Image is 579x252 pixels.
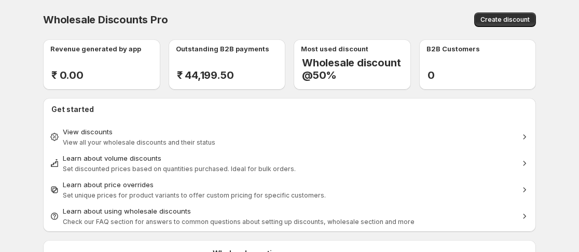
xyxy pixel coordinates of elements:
[301,44,368,54] p: Most used discount
[63,153,516,163] div: Learn about volume discounts
[50,44,141,54] p: Revenue generated by app
[63,165,296,173] span: Set discounted prices based on quantities purchased. Ideal for bulk orders.
[51,69,160,81] h2: ₹ 0.00
[426,44,480,54] p: B2B Customers
[63,179,516,190] div: Learn about price overrides
[51,104,528,115] h2: Get started
[177,69,286,81] h2: ₹ 44,199.50
[428,69,536,81] h2: 0
[63,218,415,226] span: Check our FAQ section for answers to common questions about setting up discounts, wholesale secti...
[63,138,215,146] span: View all your wholesale discounts and their status
[474,12,536,27] button: Create discount
[302,57,411,81] h2: Wholesale discount @50%
[63,206,516,216] div: Learn about using wholesale discounts
[63,191,326,199] span: Set unique prices for product variants to offer custom pricing for specific customers.
[176,44,269,54] p: Outstanding B2B payments
[43,13,168,26] span: Wholesale Discounts Pro
[480,16,530,24] span: Create discount
[63,127,516,137] div: View discounts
